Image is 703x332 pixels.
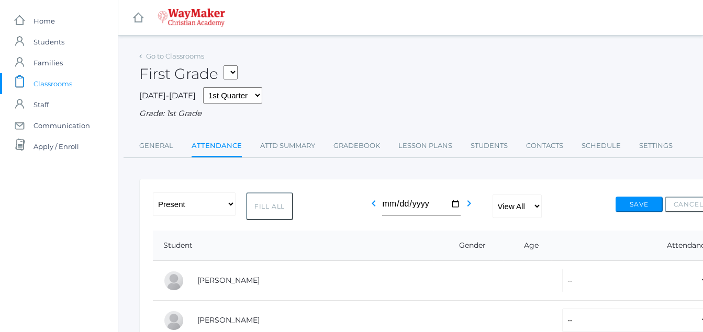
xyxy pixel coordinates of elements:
span: Families [34,52,63,73]
a: Lesson Plans [398,135,452,156]
a: [PERSON_NAME] [197,315,260,325]
i: chevron_left [367,197,380,210]
button: Fill All [246,192,293,220]
th: Student [153,231,434,261]
a: Attendance [192,135,242,158]
a: Gradebook [333,135,380,156]
a: Contacts [526,135,563,156]
a: Go to Classrooms [146,52,204,60]
button: Save [616,197,663,212]
i: chevron_right [463,197,475,210]
img: 4_waymaker-logo-stack-white.png [158,8,225,27]
span: Students [34,31,64,52]
span: Home [34,10,55,31]
a: Schedule [582,135,621,156]
span: Classrooms [34,73,72,94]
span: Staff [34,94,49,115]
div: Vonn Diedrich [163,270,184,291]
span: Apply / Enroll [34,136,79,157]
a: General [139,135,173,156]
a: chevron_right [463,202,475,212]
h2: First Grade [139,66,238,82]
div: Dylan Hammock [163,310,184,331]
a: Settings [639,135,673,156]
a: Attd Summary [260,135,315,156]
th: Gender [434,231,504,261]
th: Age [504,231,552,261]
a: [PERSON_NAME] [197,276,260,285]
a: chevron_left [367,202,380,212]
a: Students [471,135,508,156]
span: [DATE]-[DATE] [139,90,196,100]
span: Communication [34,115,90,136]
